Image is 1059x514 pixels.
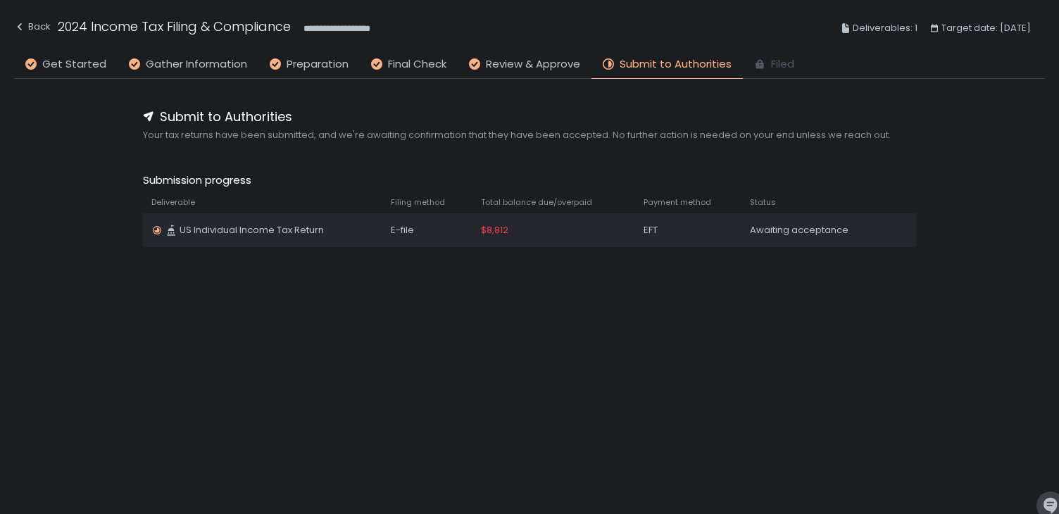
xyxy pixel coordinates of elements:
[853,20,917,37] span: Deliverables: 1
[143,129,916,142] span: Your tax returns have been submitted, and we're awaiting confirmation that they have been accepte...
[180,224,324,237] span: US Individual Income Tax Return
[644,224,658,237] span: EFT
[750,197,776,208] span: Status
[58,17,291,36] h1: 2024 Income Tax Filing & Compliance
[391,224,464,237] div: E-file
[481,224,508,237] span: $8,812
[644,197,711,208] span: Payment method
[151,197,195,208] span: Deliverable
[160,107,292,126] span: Submit to Authorities
[287,56,349,73] span: Preparation
[143,173,916,189] span: Submission progress
[750,224,879,237] div: Awaiting acceptance
[14,17,51,40] button: Back
[481,197,592,208] span: Total balance due/overpaid
[620,56,732,73] span: Submit to Authorities
[941,20,1031,37] span: Target date: [DATE]
[771,56,794,73] span: Filed
[146,56,247,73] span: Gather Information
[14,18,51,35] div: Back
[486,56,580,73] span: Review & Approve
[42,56,106,73] span: Get Started
[391,197,445,208] span: Filing method
[388,56,446,73] span: Final Check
